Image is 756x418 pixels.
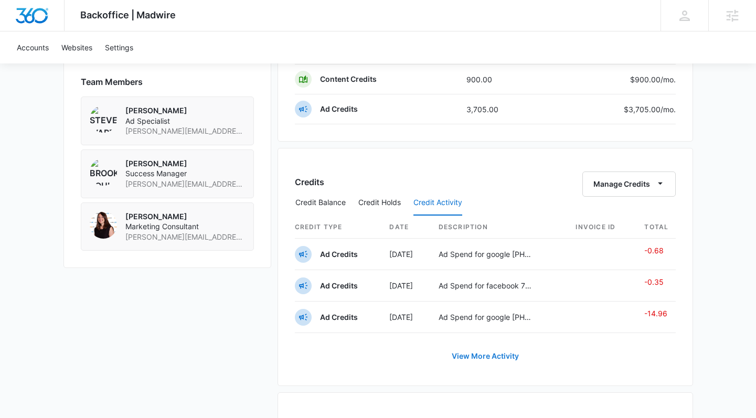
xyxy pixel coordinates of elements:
[413,190,462,216] button: Credit Activity
[626,74,676,85] p: $900.00
[80,9,176,20] span: Backoffice | Madwire
[55,31,99,63] a: Websites
[389,312,421,323] p: [DATE]
[125,211,245,222] p: [PERSON_NAME]
[389,249,421,260] p: [DATE]
[125,105,245,116] p: [PERSON_NAME]
[125,179,245,189] span: [PERSON_NAME][EMAIL_ADDRESS][PERSON_NAME][DOMAIN_NAME]
[320,312,358,323] p: Ad Credits
[582,172,676,197] button: Manage Credits
[381,216,430,239] th: Date
[358,190,401,216] button: Credit Holds
[320,74,377,84] p: Content Credits
[295,190,346,216] button: Credit Balance
[90,158,117,186] img: Brooke Poulson
[10,31,55,63] a: Accounts
[636,216,675,239] th: Total
[661,105,676,114] span: /mo.
[295,216,381,239] th: Credit Type
[320,249,358,260] p: Ad Credits
[81,76,143,88] span: Team Members
[624,104,676,115] p: $3,705.00
[644,245,675,256] p: -0.68
[125,126,245,136] span: [PERSON_NAME][EMAIL_ADDRESS][PERSON_NAME][DOMAIN_NAME]
[661,75,676,84] span: /mo.
[125,158,245,169] p: [PERSON_NAME]
[644,276,675,287] p: -0.35
[125,221,245,232] span: Marketing Consultant
[430,216,568,239] th: Description
[125,232,245,242] span: [PERSON_NAME][EMAIL_ADDRESS][PERSON_NAME][DOMAIN_NAME]
[320,104,358,114] p: Ad Credits
[439,249,535,260] p: Ad Spend for google [PHONE_NUMBER]
[644,308,675,319] p: -14.96
[320,281,358,291] p: Ad Credits
[99,31,140,63] a: Settings
[458,65,548,94] td: 900.00
[90,211,117,239] img: Elizabeth Berndt
[439,312,535,323] p: Ad Spend for google [PHONE_NUMBER]
[90,105,117,133] img: Steven Warren
[439,280,535,291] p: Ad Spend for facebook 708566326175631
[125,168,245,179] span: Success Manager
[295,176,324,188] h3: Credits
[441,344,529,369] a: View More Activity
[125,116,245,126] span: Ad Specialist
[567,216,636,239] th: Invoice ID
[389,280,421,291] p: [DATE]
[458,94,548,124] td: 3,705.00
